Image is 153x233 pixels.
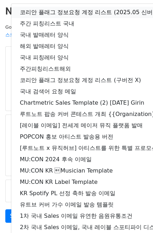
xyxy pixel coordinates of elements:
h2: New Campaign [5,5,148,17]
a: Send [5,209,29,223]
iframe: Chat Widget [118,199,153,233]
small: Google Sheet: [5,24,100,38]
